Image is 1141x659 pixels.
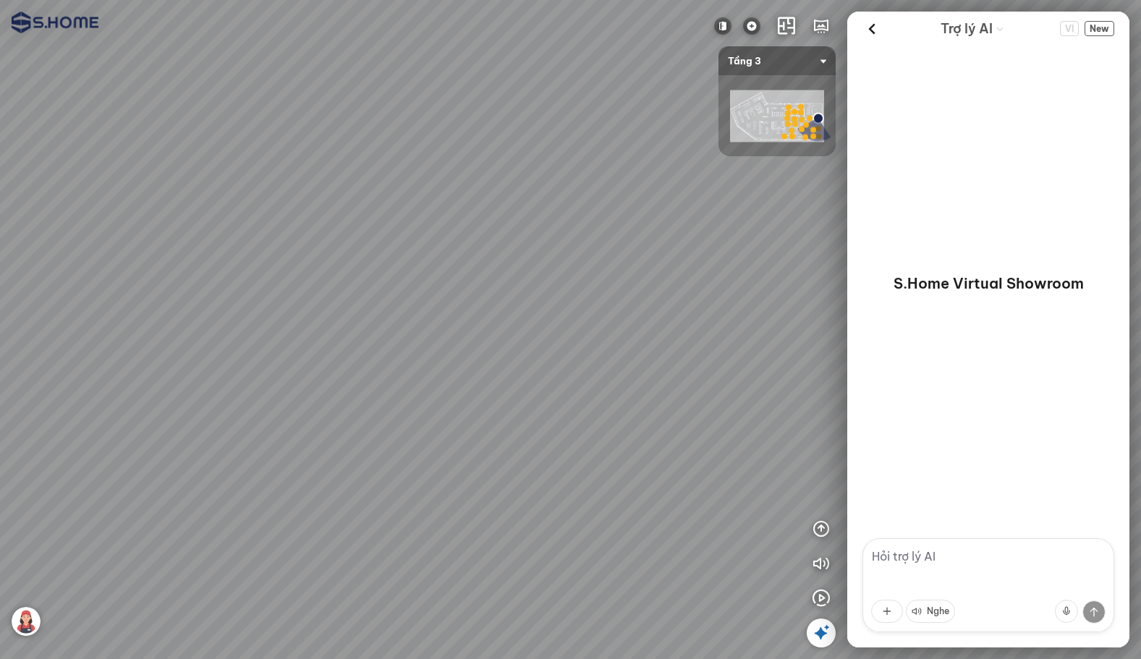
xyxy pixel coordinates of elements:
p: S.Home Virtual Showroom [894,273,1084,294]
img: shome_ha_dong_l_EDTARCY6XNHH.png [730,90,824,143]
span: Trợ lý AI [941,19,993,39]
img: Đóng [714,17,731,35]
button: Change language [1060,21,1079,36]
span: VI [1060,21,1079,36]
div: AI Guide options [941,17,1004,40]
img: logo [743,17,760,35]
button: New Chat [1085,21,1114,36]
span: Tầng 3 [728,46,826,75]
img: 6f45879e_8044_4_UEY727M2AUHR.png [12,607,41,636]
span: New [1085,21,1114,36]
img: logo [12,12,98,33]
button: Nghe [906,600,955,623]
